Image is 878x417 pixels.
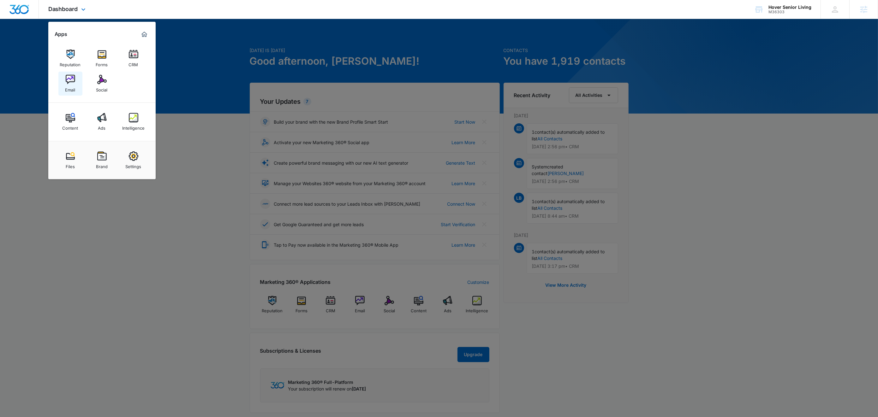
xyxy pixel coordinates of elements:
div: Ads [98,122,106,131]
div: Email [65,84,75,92]
div: Brand [96,161,108,169]
div: account name [768,5,811,10]
a: Brand [90,148,114,172]
div: Settings [126,161,141,169]
a: Reputation [58,46,82,70]
a: Forms [90,46,114,70]
a: Social [90,72,114,96]
a: Files [58,148,82,172]
a: Marketing 360® Dashboard [139,29,149,39]
a: Ads [90,110,114,134]
div: Intelligence [122,122,145,131]
a: Settings [122,148,146,172]
div: Files [66,161,75,169]
h2: Apps [55,31,68,37]
div: Forms [96,59,108,67]
div: CRM [129,59,138,67]
a: Content [58,110,82,134]
span: Dashboard [48,6,78,12]
div: account id [768,10,811,14]
div: Reputation [60,59,81,67]
a: CRM [122,46,146,70]
a: Intelligence [122,110,146,134]
a: Email [58,72,82,96]
div: Content [63,122,78,131]
div: Social [96,84,108,92]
